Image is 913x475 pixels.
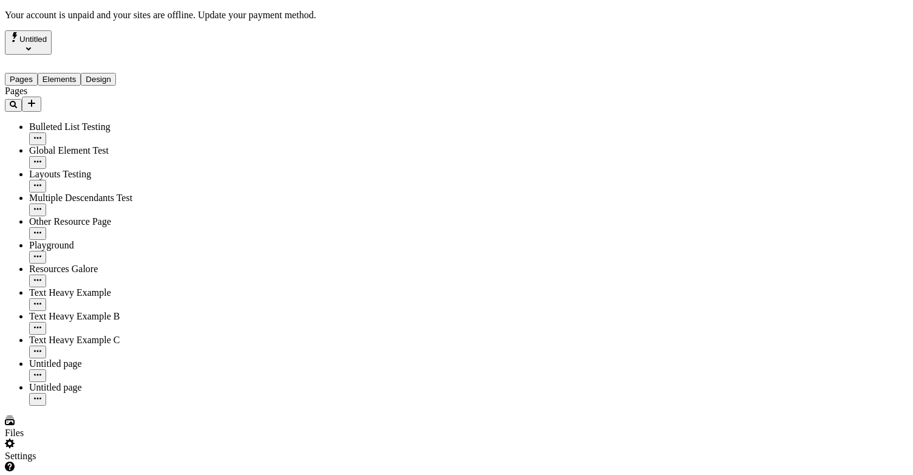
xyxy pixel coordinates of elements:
div: Resources Galore [29,264,151,275]
span: Untitled [19,35,47,44]
div: Global Element Test [29,145,151,156]
button: Add new [22,97,41,112]
div: Pages [5,86,151,97]
button: Pages [5,73,38,86]
div: Untitled page [29,382,151,393]
div: Other Resource Page [29,216,151,227]
div: Untitled page [29,358,151,369]
button: Design [81,73,116,86]
p: Your account is unpaid and your sites are offline. [5,10,908,21]
div: Playground [29,240,151,251]
div: Text Heavy Example B [29,311,151,322]
span: Update your payment method. [198,10,316,20]
div: Bulleted List Testing [29,121,151,132]
div: Settings [5,451,151,462]
button: Elements [38,73,81,86]
button: Select site [5,30,52,55]
div: Multiple Descendants Test [29,193,151,203]
div: Layouts Testing [29,169,151,180]
div: Text Heavy Example C [29,335,151,346]
div: Text Heavy Example [29,287,151,298]
div: Files [5,428,151,439]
